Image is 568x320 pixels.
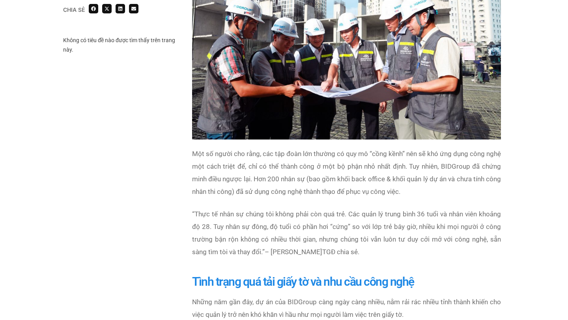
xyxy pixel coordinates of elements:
[89,4,98,13] div: Share on facebook
[116,4,125,13] div: Share on linkedin
[192,208,501,258] p: “ – [PERSON_NAME]TGĐ chia sẻ.
[192,147,501,198] p: Một số người cho rằng, các tập đoàn lớn thường có quy mô “cồng kềnh” nên sẽ khó ứng dụng công ngh...
[192,276,501,288] h1: Tình trạng quá tải giấy tờ và nhu cầu công nghệ
[63,35,180,54] div: Không có tiêu đề nào được tìm thấy trên trang này.
[63,7,85,13] div: Chia sẻ
[192,210,501,256] i: Thực tế nhân sự chúng tôi không phải còn quá trẻ. Các quản lý trung bình 36 tuổi và nhân viên kho...
[129,4,138,13] div: Share on email
[102,4,112,13] div: Share on x-twitter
